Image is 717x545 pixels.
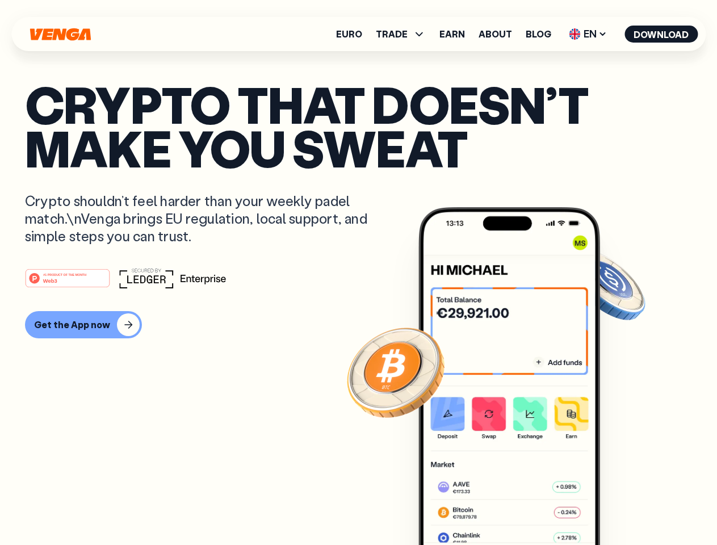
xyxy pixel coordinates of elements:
p: Crypto that doesn’t make you sweat [25,82,692,169]
button: Get the App now [25,311,142,338]
tspan: Web3 [43,277,57,283]
span: TRADE [376,30,408,39]
a: About [479,30,512,39]
a: #1 PRODUCT OF THE MONTHWeb3 [25,275,110,290]
img: USDC coin [566,244,648,326]
a: Euro [336,30,362,39]
svg: Home [28,28,92,41]
tspan: #1 PRODUCT OF THE MONTH [43,272,86,276]
div: Get the App now [34,319,110,330]
a: Get the App now [25,311,692,338]
a: Earn [439,30,465,39]
img: flag-uk [569,28,580,40]
span: EN [565,25,611,43]
p: Crypto shouldn’t feel harder than your weekly padel match.\nVenga brings EU regulation, local sup... [25,192,384,245]
img: Bitcoin [345,321,447,423]
button: Download [624,26,698,43]
span: TRADE [376,27,426,41]
a: Blog [526,30,551,39]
